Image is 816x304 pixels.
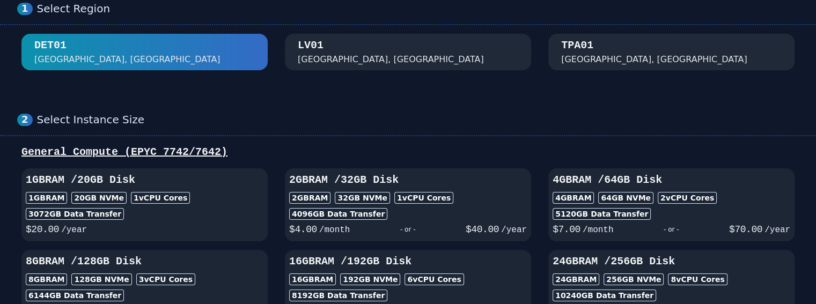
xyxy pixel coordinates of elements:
[26,254,263,269] h3: 8GB RAM / 128 GB Disk
[598,192,653,204] div: 64 GB NVMe
[289,208,387,220] div: 4096 GB Data Transfer
[561,38,593,53] div: TPA01
[548,34,795,70] button: TPA01 [GEOGRAPHIC_DATA], [GEOGRAPHIC_DATA]
[466,224,499,235] span: $ 40.00
[285,34,531,70] button: LV01 [GEOGRAPHIC_DATA], [GEOGRAPHIC_DATA]
[37,2,799,16] div: Select Region
[17,114,33,126] div: 2
[289,254,527,269] h3: 16GB RAM / 192 GB Disk
[764,225,790,235] span: /year
[561,53,747,66] div: [GEOGRAPHIC_DATA], [GEOGRAPHIC_DATA]
[553,254,790,269] h3: 24GB RAM / 256 GB Disk
[34,53,220,66] div: [GEOGRAPHIC_DATA], [GEOGRAPHIC_DATA]
[553,224,580,235] span: $ 7.00
[136,273,195,285] div: 3 vCPU Cores
[604,273,664,285] div: 256 GB NVMe
[26,290,124,301] div: 6144 GB Data Transfer
[405,273,464,285] div: 6 vCPU Cores
[553,208,651,220] div: 5120 GB Data Transfer
[37,113,799,127] div: Select Instance Size
[71,192,127,204] div: 20 GB NVMe
[131,192,190,204] div: 1 vCPU Cores
[71,273,131,285] div: 128 GB NVMe
[61,225,87,235] span: /year
[17,145,799,160] div: General Compute (EPYC 7742/7642)
[501,225,527,235] span: /year
[553,192,594,204] div: 4GB RAM
[298,38,324,53] div: LV01
[26,273,67,285] div: 8GB RAM
[34,38,67,53] div: DET01
[319,225,350,235] span: /month
[26,173,263,188] h3: 1GB RAM / 20 GB Disk
[658,192,717,204] div: 2 vCPU Cores
[553,290,656,301] div: 10240 GB Data Transfer
[289,224,317,235] span: $ 4.00
[668,273,727,285] div: 8 vCPU Cores
[26,224,59,235] span: $ 20.00
[394,192,453,204] div: 1 vCPU Cores
[26,208,124,220] div: 3072 GB Data Transfer
[340,273,400,285] div: 192 GB NVMe
[729,224,762,235] span: $ 70.00
[17,3,33,15] div: 1
[285,168,531,241] button: 2GBRAM /32GB Disk2GBRAM32GB NVMe1vCPU Cores4096GB Data Transfer$4.00/month- or -$40.00/year
[298,53,484,66] div: [GEOGRAPHIC_DATA], [GEOGRAPHIC_DATA]
[289,290,387,301] div: 8192 GB Data Transfer
[289,173,527,188] h3: 2GB RAM / 32 GB Disk
[350,222,465,237] div: - or -
[289,192,330,204] div: 2GB RAM
[553,173,790,188] h3: 4GB RAM / 64 GB Disk
[289,273,336,285] div: 16GB RAM
[21,168,268,241] button: 1GBRAM /20GB Disk1GBRAM20GB NVMe1vCPU Cores3072GB Data Transfer$20.00/year
[548,168,795,241] button: 4GBRAM /64GB Disk4GBRAM64GB NVMe2vCPU Cores5120GB Data Transfer$7.00/month- or -$70.00/year
[613,222,729,237] div: - or -
[583,225,614,235] span: /month
[26,192,67,204] div: 1GB RAM
[21,34,268,70] button: DET01 [GEOGRAPHIC_DATA], [GEOGRAPHIC_DATA]
[553,273,599,285] div: 24GB RAM
[335,192,390,204] div: 32 GB NVMe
